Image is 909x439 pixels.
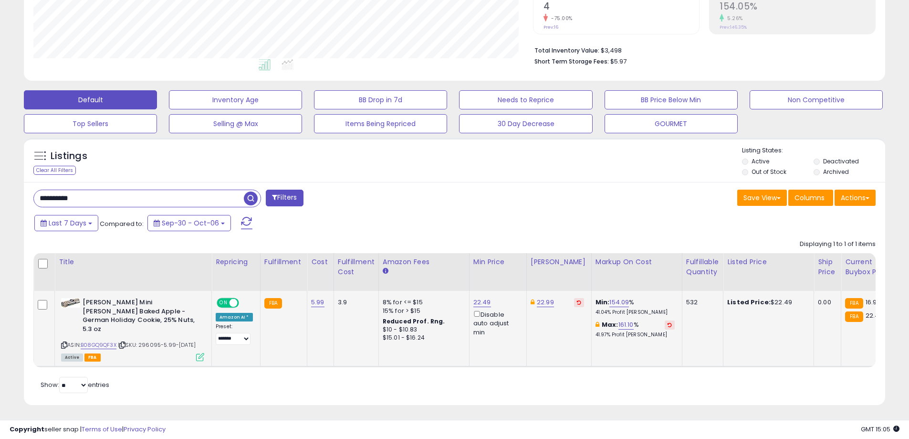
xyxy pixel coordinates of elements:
[383,257,465,267] div: Amazon Fees
[596,257,678,267] div: Markup on Cost
[84,353,101,362] span: FBA
[162,218,219,228] span: Sep-30 - Oct-06
[845,311,863,322] small: FBA
[83,298,199,336] b: [PERSON_NAME] Mini [PERSON_NAME] Baked Apple - German Holiday Cookie, 25% Nuts, 5.3 oz
[24,114,157,133] button: Top Sellers
[596,298,610,307] b: Min:
[818,298,834,307] div: 0.00
[10,425,166,434] div: seller snap | |
[169,114,302,133] button: Selling @ Max
[818,257,837,277] div: Ship Price
[118,341,196,349] span: | SKU: 296095-5.99-[DATE]
[752,168,786,176] label: Out of Stock
[543,24,558,30] small: Prev: 16
[727,257,810,267] div: Listed Price
[618,320,634,330] a: 161.10
[383,317,445,325] b: Reduced Prof. Rng.
[742,146,885,155] p: Listing States:
[596,298,675,316] div: %
[845,257,894,277] div: Current Buybox Price
[216,313,253,321] div: Amazon AI *
[537,298,554,307] a: 22.99
[51,150,87,163] h5: Listings
[338,257,375,277] div: Fulfillment Cost
[59,257,208,267] div: Title
[686,298,716,307] div: 532
[543,1,699,14] h2: 4
[866,311,883,320] span: 22.49
[10,425,44,434] strong: Copyright
[752,157,769,165] label: Active
[49,218,86,228] span: Last 7 Days
[459,114,592,133] button: 30 Day Decrease
[845,298,863,309] small: FBA
[314,90,447,109] button: BB Drop in 7d
[724,15,743,22] small: 5.26%
[383,307,462,315] div: 15% for > $15
[788,190,833,206] button: Columns
[610,57,627,66] span: $5.97
[473,257,522,267] div: Min Price
[216,323,253,345] div: Preset:
[34,215,98,231] button: Last 7 Days
[218,299,230,307] span: ON
[473,298,491,307] a: 22.49
[383,334,462,342] div: $15.01 - $16.24
[383,298,462,307] div: 8% for <= $15
[124,425,166,434] a: Privacy Policy
[169,90,302,109] button: Inventory Age
[383,267,388,276] small: Amazon Fees.
[41,380,109,389] span: Show: entries
[338,298,371,307] div: 3.9
[264,298,282,309] small: FBA
[794,193,825,203] span: Columns
[534,44,868,55] li: $3,498
[33,166,76,175] div: Clear All Filters
[596,332,675,338] p: 41.97% Profit [PERSON_NAME]
[591,253,682,291] th: The percentage added to the cost of goods (COGS) that forms the calculator for Min & Max prices.
[605,114,738,133] button: GOURMET
[596,321,675,338] div: %
[238,299,253,307] span: OFF
[823,157,859,165] label: Deactivated
[602,320,618,329] b: Max:
[605,90,738,109] button: BB Price Below Min
[534,46,599,54] b: Total Inventory Value:
[548,15,573,22] small: -75.00%
[61,353,83,362] span: All listings currently available for purchase on Amazon
[81,341,116,349] a: B08GQ9QF3X
[314,114,447,133] button: Items Being Repriced
[750,90,883,109] button: Non Competitive
[866,298,881,307] span: 16.99
[216,257,256,267] div: Repricing
[147,215,231,231] button: Sep-30 - Oct-06
[534,57,609,65] b: Short Term Storage Fees:
[686,257,719,277] div: Fulfillable Quantity
[100,219,144,228] span: Compared to:
[596,309,675,316] p: 41.04% Profit [PERSON_NAME]
[311,257,330,267] div: Cost
[835,190,876,206] button: Actions
[61,298,80,308] img: 41WuKdg49WL._SL40_.jpg
[82,425,122,434] a: Terms of Use
[383,326,462,334] div: $10 - $10.83
[459,90,592,109] button: Needs to Reprice
[727,298,771,307] b: Listed Price:
[61,298,204,360] div: ASIN:
[720,1,875,14] h2: 154.05%
[720,24,747,30] small: Prev: 146.35%
[264,257,303,267] div: Fulfillment
[727,298,806,307] div: $22.49
[861,425,899,434] span: 2025-10-14 15:05 GMT
[823,168,849,176] label: Archived
[311,298,324,307] a: 5.99
[609,298,629,307] a: 154.09
[800,240,876,249] div: Displaying 1 to 1 of 1 items
[473,309,519,337] div: Disable auto adjust min
[24,90,157,109] button: Default
[737,190,787,206] button: Save View
[531,257,587,267] div: [PERSON_NAME]
[266,190,303,206] button: Filters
